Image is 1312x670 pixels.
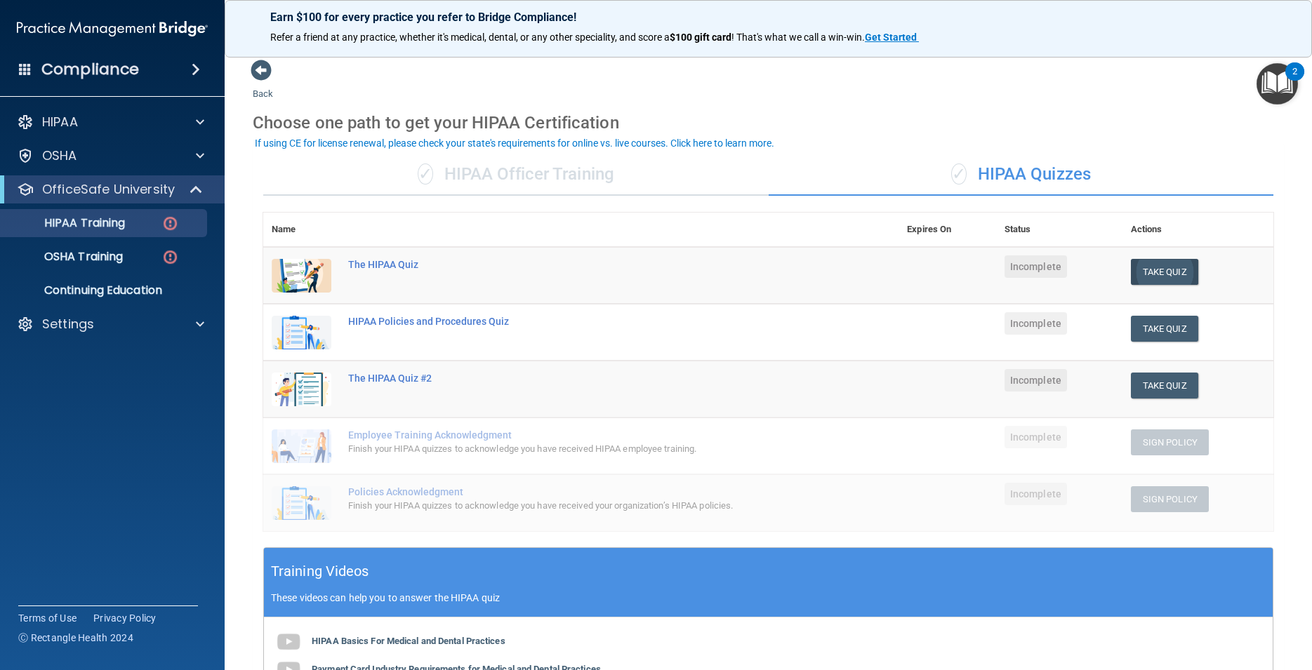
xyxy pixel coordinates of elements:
span: Incomplete [1005,255,1067,278]
button: Sign Policy [1131,486,1209,512]
div: HIPAA Officer Training [263,154,769,196]
strong: Get Started [865,32,917,43]
span: Refer a friend at any practice, whether it's medical, dental, or any other speciality, and score a [270,32,670,43]
p: OfficeSafe University [42,181,175,198]
h4: Compliance [41,60,139,79]
span: Ⓒ Rectangle Health 2024 [18,631,133,645]
span: ✓ [418,163,433,185]
div: Policies Acknowledgment [348,486,828,497]
img: danger-circle.6113f641.png [161,215,179,232]
button: If using CE for license renewal, please check your state's requirements for online vs. live cours... [253,136,776,150]
img: gray_youtube_icon.38fcd6cc.png [274,628,303,656]
th: Status [996,213,1122,247]
div: If using CE for license renewal, please check your state's requirements for online vs. live cours... [255,138,774,148]
p: HIPAA Training [9,216,125,230]
a: HIPAA [17,114,204,130]
img: PMB logo [17,15,208,43]
p: These videos can help you to answer the HIPAA quiz [271,592,1266,603]
span: Incomplete [1005,312,1067,335]
th: Name [263,213,340,247]
span: Incomplete [1005,426,1067,448]
p: Earn $100 for every practice you refer to Bridge Compliance! [270,11,1266,24]
span: Incomplete [1005,369,1067,391]
p: OSHA [42,147,77,164]
div: The HIPAA Quiz #2 [348,373,828,384]
p: OSHA Training [9,250,123,264]
div: Finish your HIPAA quizzes to acknowledge you have received HIPAA employee training. [348,441,828,457]
div: HIPAA Policies and Procedures Quiz [348,316,828,327]
button: Take Quiz [1131,316,1198,342]
strong: $100 gift card [670,32,731,43]
button: Take Quiz [1131,373,1198,398]
button: Open Resource Center, 2 new notifications [1257,63,1298,105]
span: ! That's what we call a win-win. [731,32,865,43]
a: Back [253,72,273,99]
a: Settings [17,316,204,333]
div: Employee Training Acknowledgment [348,429,828,441]
a: OSHA [17,147,204,164]
a: Get Started [865,32,919,43]
div: HIPAA Quizzes [769,154,1274,196]
p: HIPAA [42,114,78,130]
a: Terms of Use [18,611,77,625]
img: danger-circle.6113f641.png [161,248,179,266]
a: Privacy Policy [93,611,157,625]
button: Sign Policy [1131,429,1209,455]
span: ✓ [951,163,967,185]
div: The HIPAA Quiz [348,259,828,270]
th: Actions [1122,213,1273,247]
th: Expires On [899,213,996,247]
div: Finish your HIPAA quizzes to acknowledge you have received your organization’s HIPAA policies. [348,497,828,514]
b: HIPAA Basics For Medical and Dental Practices [312,636,505,646]
a: OfficeSafe University [17,181,204,198]
div: Choose one path to get your HIPAA Certification [253,102,1284,143]
p: Settings [42,316,94,333]
button: Take Quiz [1131,259,1198,285]
div: 2 [1292,72,1297,90]
h5: Training Videos [271,559,369,584]
p: Continuing Education [9,283,201,297]
span: Incomplete [1005,483,1067,505]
